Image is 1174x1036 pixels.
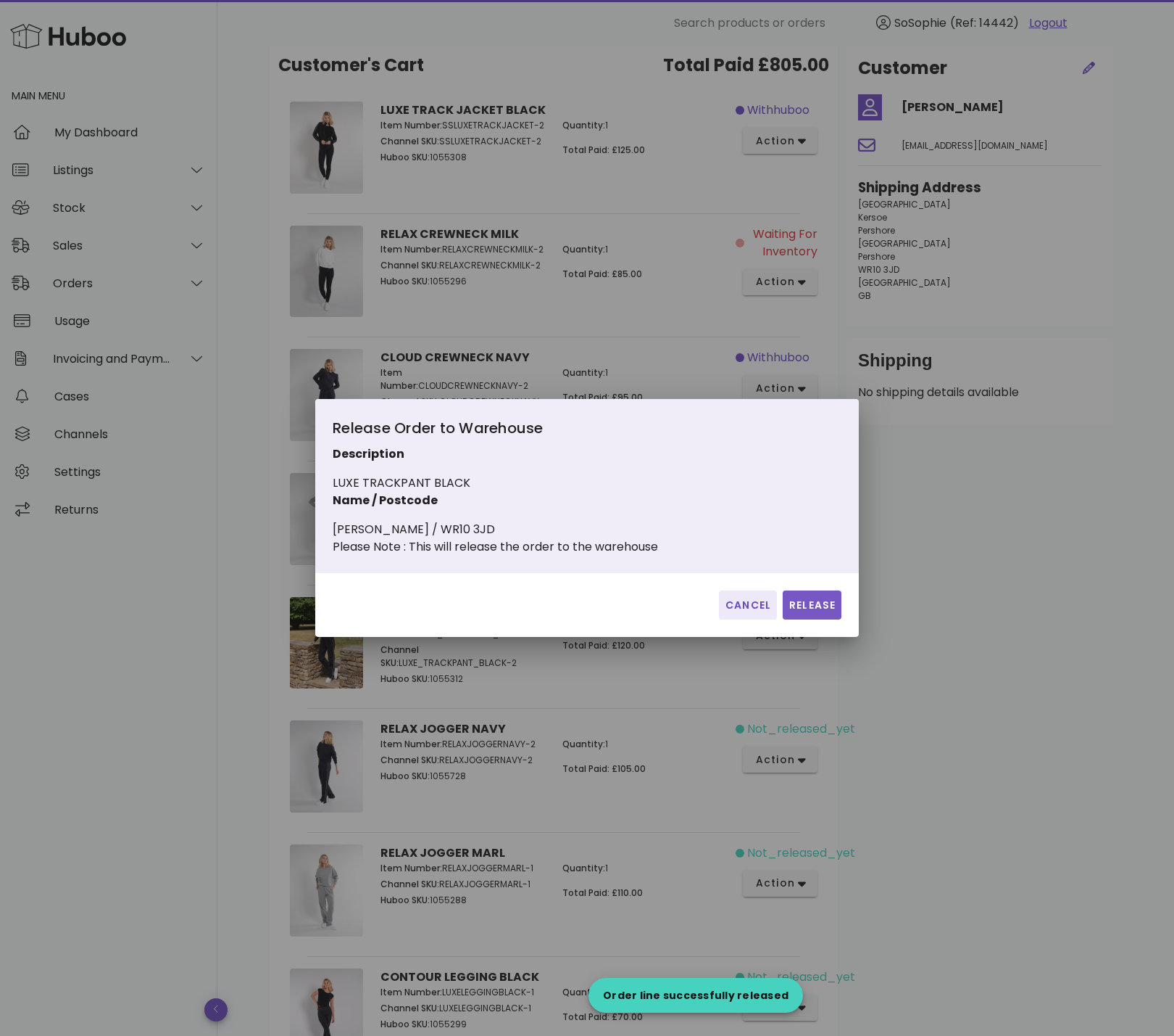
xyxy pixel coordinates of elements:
[333,492,658,509] p: Name / Postcode
[588,988,803,1003] div: Order line successfully released
[783,591,841,620] button: Release
[719,591,777,620] button: Cancel
[725,598,771,613] span: Cancel
[333,416,658,556] div: LUXE TRACKPANT BLACK [PERSON_NAME] / WR10 3JD
[788,598,836,613] span: Release
[333,445,658,463] p: Description
[333,416,658,445] div: Release Order to Warehouse
[333,538,658,556] div: Please Note : This will release the order to the warehouse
